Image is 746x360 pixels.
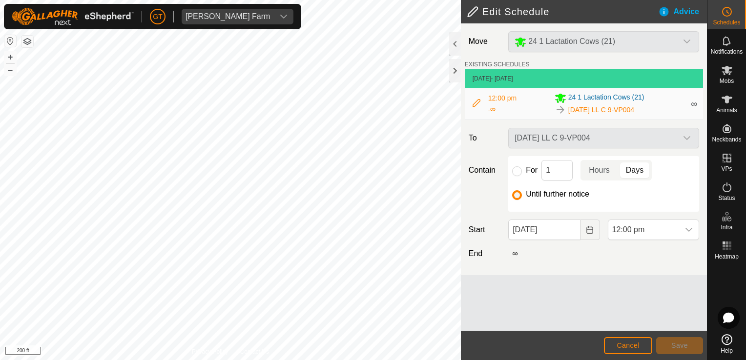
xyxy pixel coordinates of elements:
[186,13,270,20] div: [PERSON_NAME] Farm
[608,220,679,240] span: 12:00 pm
[658,6,707,18] div: Advice
[4,51,16,63] button: +
[488,94,517,102] span: 12:00 pm
[465,224,504,236] label: Start
[568,105,634,115] span: [DATE] LL C 9-VP004
[490,105,496,113] span: ∞
[721,166,732,172] span: VPs
[656,337,703,354] button: Save
[192,347,228,356] a: Privacy Policy
[526,166,538,174] label: For
[711,49,743,55] span: Notifications
[604,337,652,354] button: Cancel
[671,341,688,349] span: Save
[465,164,504,176] label: Contain
[721,224,732,230] span: Infra
[21,36,33,47] button: Map Layers
[488,103,496,115] div: -
[508,249,521,258] label: ∞
[626,164,643,176] span: Days
[465,60,530,69] label: EXISTING SCHEDULES
[721,348,733,354] span: Help
[568,92,644,104] span: 24 1 Lactation Cows (21)
[526,190,589,198] label: Until further notice
[473,75,491,82] span: [DATE]
[589,164,610,176] span: Hours
[274,9,293,24] div: dropdown trigger
[4,35,16,47] button: Reset Map
[679,220,699,240] div: dropdown trigger
[467,6,658,18] h2: Edit Schedule
[718,195,735,201] span: Status
[715,254,739,260] span: Heatmap
[716,107,737,113] span: Animals
[617,341,640,349] span: Cancel
[491,75,513,82] span: - [DATE]
[4,64,16,76] button: –
[720,78,734,84] span: Mobs
[12,8,134,25] img: Gallagher Logo
[465,128,504,148] label: To
[580,220,600,240] button: Choose Date
[153,12,162,22] span: GT
[712,137,741,142] span: Neckbands
[707,330,746,358] a: Help
[555,104,566,116] img: To
[182,9,274,24] span: Thoren Farm
[240,347,269,356] a: Contact Us
[691,99,697,109] span: ∞
[713,20,740,25] span: Schedules
[465,31,504,52] label: Move
[465,248,504,260] label: End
